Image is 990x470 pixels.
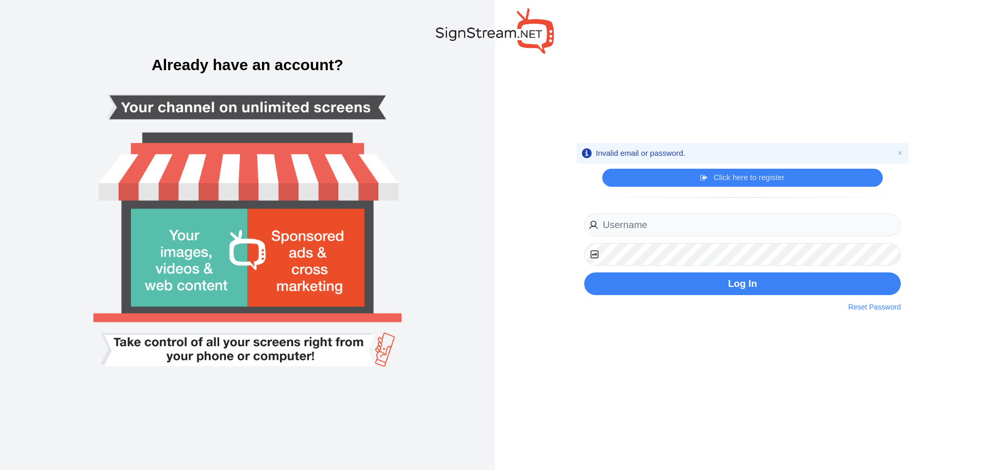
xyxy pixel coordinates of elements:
[596,148,685,158] div: Invalid email or password.
[10,57,485,73] h3: Already have an account?
[848,302,901,313] a: Reset Password
[584,272,901,296] button: Log In
[58,24,437,447] img: Smart tv login
[700,172,784,183] a: Click here to register
[436,8,554,54] img: SignStream.NET
[584,214,901,237] input: Username
[895,148,905,158] button: Close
